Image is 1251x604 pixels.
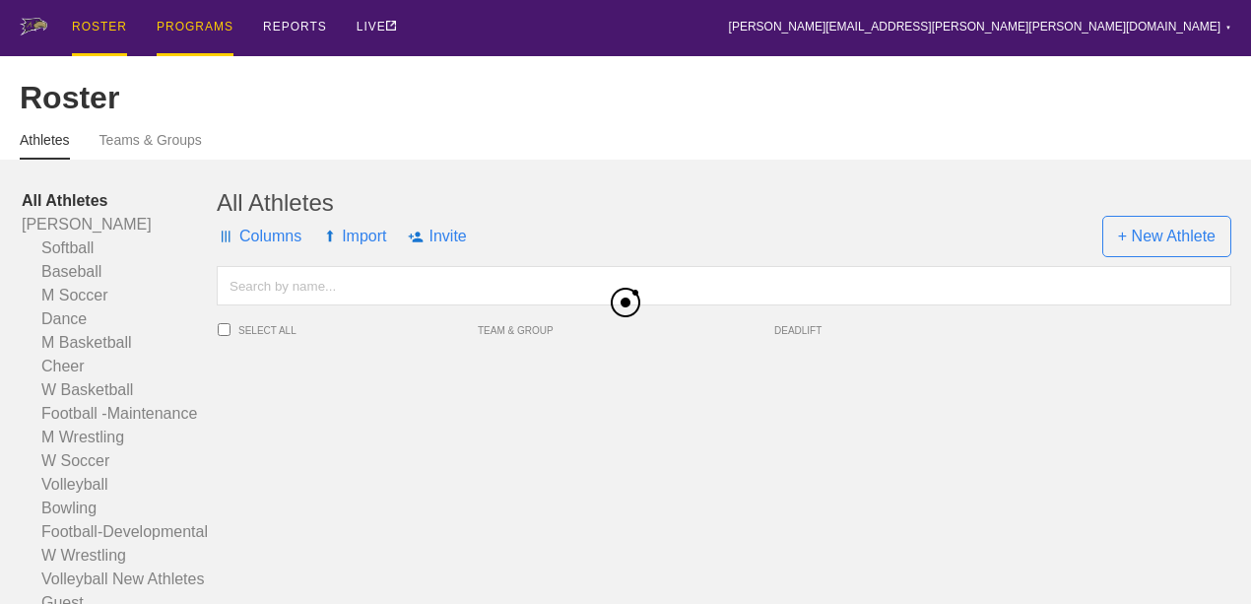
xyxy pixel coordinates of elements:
[22,284,217,307] a: M Soccer
[478,325,774,336] span: TEAM & GROUP
[217,207,301,266] span: Columns
[217,266,1231,305] input: Search by name...
[22,236,217,260] a: Softball
[896,375,1251,604] iframe: Chat Widget
[20,132,70,160] a: Athletes
[22,568,217,591] a: Volleyball New Athletes
[238,325,478,336] span: SELECT ALL
[20,18,47,35] img: logo
[1102,216,1231,257] span: + New Athlete
[22,426,217,449] a: M Wrestling
[605,281,646,322] img: black_logo.png
[22,449,217,473] a: W Soccer
[22,189,217,213] a: All Athletes
[22,307,217,331] a: Dance
[22,473,217,497] a: Volleyball
[774,325,884,336] span: DEADLIFT
[22,355,217,378] a: Cheer
[22,544,217,568] a: W Wrestling
[22,378,217,402] a: W Basketball
[22,497,217,520] a: Bowling
[22,402,217,426] a: Football -Maintenance
[323,207,386,266] span: Import
[22,213,217,236] a: [PERSON_NAME]
[408,207,466,266] span: Invite
[22,331,217,355] a: M Basketball
[20,80,1231,116] div: Roster
[1225,22,1231,34] div: ▼
[22,520,217,544] a: Football-Developmental
[22,260,217,284] a: Baseball
[217,189,1231,217] div: All Athletes
[99,132,202,158] a: Teams & Groups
